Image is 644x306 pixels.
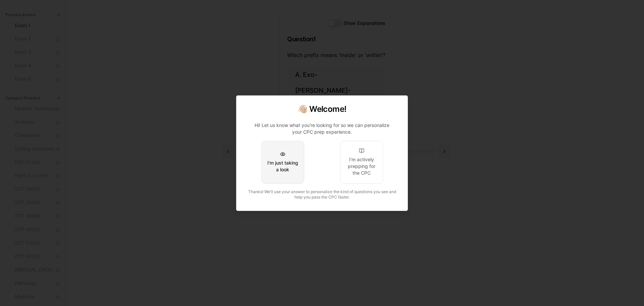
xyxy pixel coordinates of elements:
div: I'm just taking a look [267,160,299,173]
button: I'm actively prepping for the CPC [340,141,383,184]
span: Thanks! We'll use your answer to personalize the kind of questions you see and help you pass the ... [248,189,396,200]
button: I'm just taking a look [261,141,304,184]
p: Hi! Let us know what you're looking for so we can personalize your CPC prep experience. [250,122,394,135]
h2: 👋🏼 Welcome! [245,104,399,115]
div: I'm actively prepping for the CPC [346,156,377,176]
